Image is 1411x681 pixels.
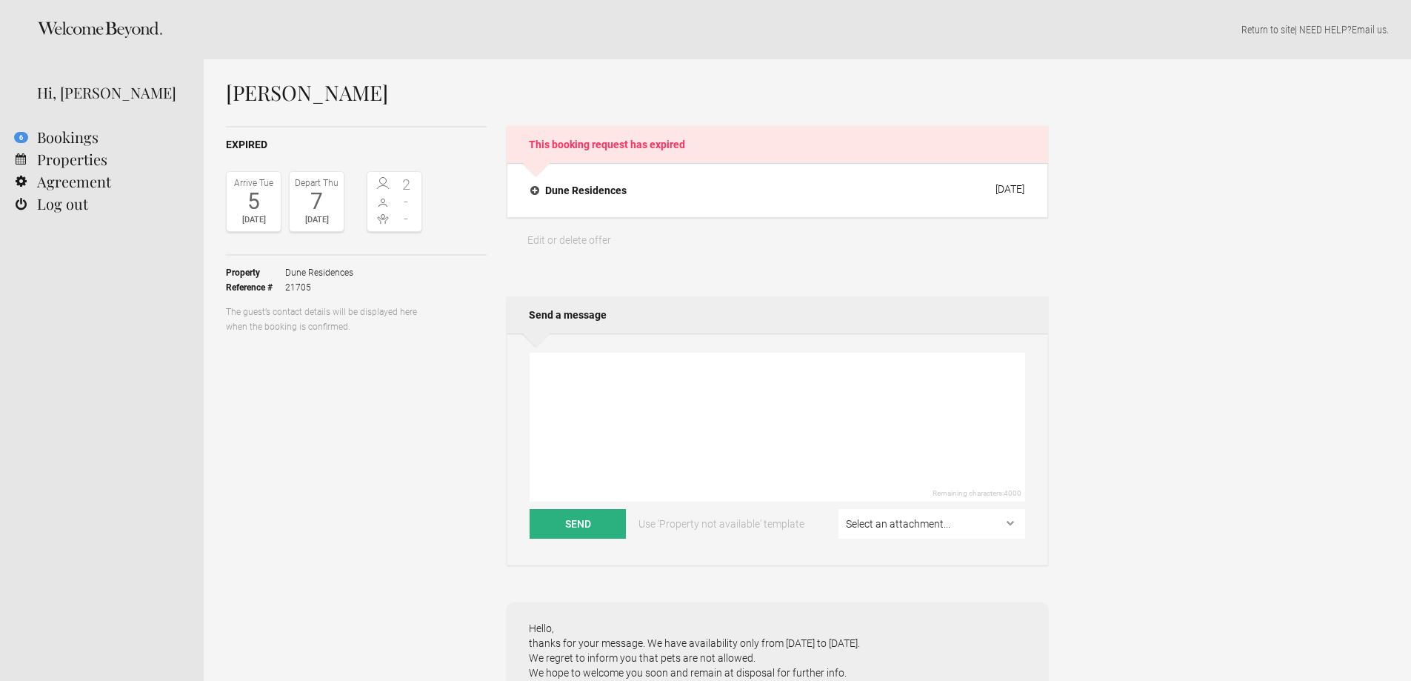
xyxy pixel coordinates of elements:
[507,296,1048,333] h2: Send a message
[293,213,340,227] div: [DATE]
[628,509,815,539] a: Use 'Property not available' template
[507,126,1048,163] h2: This booking request has expired
[285,265,353,280] span: Dune Residences
[1241,24,1295,36] a: Return to site
[226,137,487,153] h2: expired
[37,82,181,104] div: Hi, [PERSON_NAME]
[395,177,418,192] span: 2
[530,183,627,198] h4: Dune Residences
[226,280,285,295] strong: Reference #
[395,211,418,226] span: -
[230,213,277,227] div: [DATE]
[14,132,28,143] flynt-notification-badge: 6
[230,190,277,213] div: 5
[518,175,1036,206] button: Dune Residences [DATE]
[530,509,626,539] button: Send
[1352,24,1387,36] a: Email us
[230,176,277,190] div: Arrive Tue
[293,190,340,213] div: 7
[395,194,418,209] span: -
[507,225,632,255] a: Edit or delete offer
[285,280,353,295] span: 21705
[995,183,1024,195] div: [DATE]
[293,176,340,190] div: Depart Thu
[226,22,1389,37] p: | NEED HELP? .
[226,305,422,334] p: The guest’s contact details will be displayed here when the booking is confirmed.
[226,265,285,280] strong: Property
[226,82,1048,104] h1: [PERSON_NAME]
